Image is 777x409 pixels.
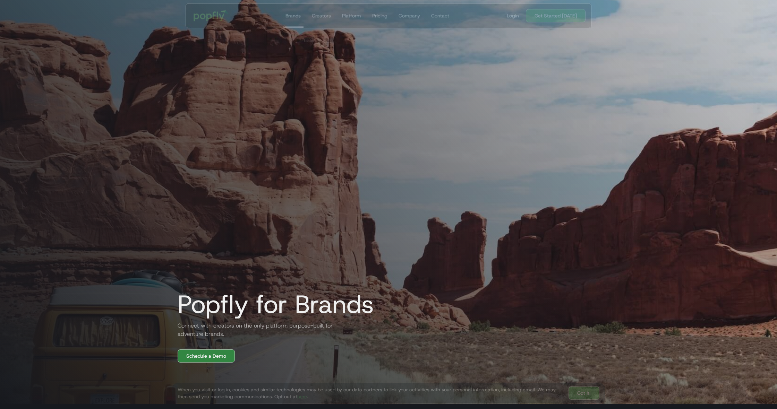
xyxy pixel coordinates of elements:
[342,12,361,19] div: Platform
[178,349,235,363] a: Schedule a Demo
[178,386,563,400] div: When you visit or log in, cookies and similar technologies may be used by our data partners to li...
[339,3,364,28] a: Platform
[312,12,331,19] div: Creators
[507,12,519,19] div: Login
[396,3,423,28] a: Company
[285,12,301,19] div: Brands
[399,12,420,19] div: Company
[172,322,339,338] h2: Connect with creators on the only platform purpose-built for adventure brands.
[297,393,307,400] a: here
[172,290,374,318] h1: Popfly for Brands
[428,3,452,28] a: Contact
[369,3,390,28] a: Pricing
[431,12,449,19] div: Contact
[526,9,586,22] a: Get Started [DATE]
[189,5,233,26] a: home
[283,3,304,28] a: Brands
[504,12,522,19] a: Login
[309,3,334,28] a: Creators
[569,386,599,400] a: Got It!
[372,12,387,19] div: Pricing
